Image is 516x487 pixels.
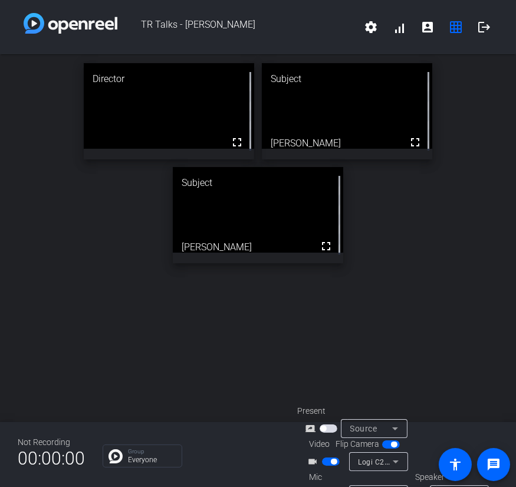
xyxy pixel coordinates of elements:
div: Director [84,63,254,95]
div: Mic [297,471,415,483]
mat-icon: accessibility [448,457,462,472]
mat-icon: screen_share_outline [305,421,320,436]
mat-icon: account_box [420,20,435,34]
div: Present [297,405,415,417]
mat-icon: logout [477,20,491,34]
span: 00:00:00 [18,444,85,473]
div: Subject [173,167,343,199]
img: Chat Icon [109,449,123,463]
div: Not Recording [18,436,85,449]
span: TR Talks - [PERSON_NAME] [117,13,357,41]
mat-icon: videocam_outline [308,455,322,469]
img: white-gradient.svg [24,13,117,34]
span: Flip Camera [336,438,379,450]
span: Source [350,424,377,433]
mat-icon: fullscreen [230,135,244,149]
p: Everyone [128,456,176,463]
mat-icon: fullscreen [319,239,333,253]
span: Video [309,438,330,450]
mat-icon: grid_on [449,20,463,34]
span: Logi C270 HD WebCam (046d:0825) [359,457,485,466]
mat-icon: fullscreen [408,135,422,149]
mat-icon: message [487,457,501,472]
button: signal_cellular_alt [385,13,413,41]
div: Speaker [415,471,486,483]
p: Group [128,449,176,455]
mat-icon: settings [364,20,378,34]
div: Subject [262,63,432,95]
